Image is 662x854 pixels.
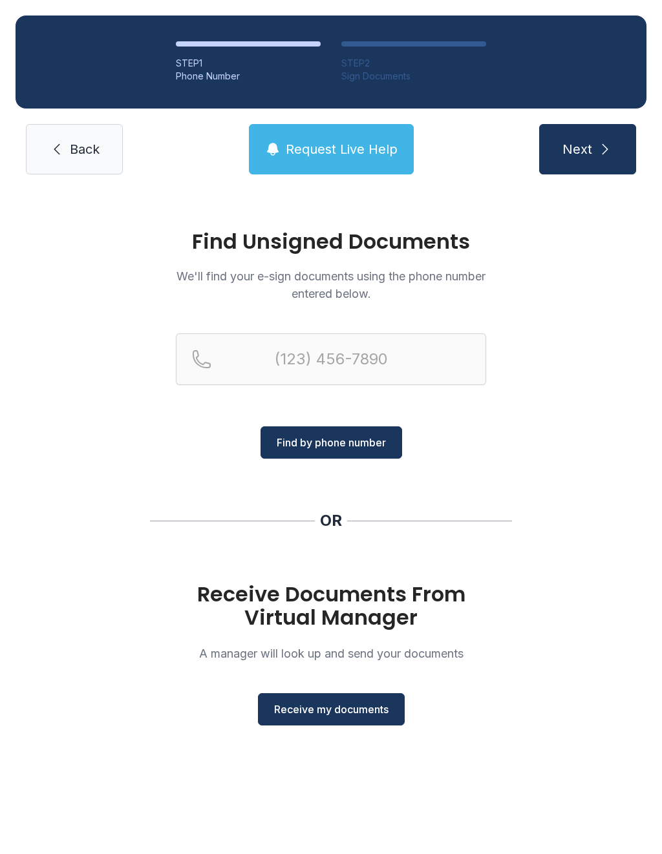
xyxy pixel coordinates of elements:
div: Phone Number [176,70,321,83]
div: STEP 1 [176,57,321,70]
div: STEP 2 [341,57,486,70]
span: Find by phone number [277,435,386,450]
p: A manager will look up and send your documents [176,645,486,662]
p: We'll find your e-sign documents using the phone number entered below. [176,267,486,302]
h1: Receive Documents From Virtual Manager [176,583,486,629]
span: Request Live Help [286,140,398,158]
div: Sign Documents [341,70,486,83]
div: OR [320,510,342,531]
span: Next [562,140,592,158]
h1: Find Unsigned Documents [176,231,486,252]
span: Receive my documents [274,702,389,717]
span: Back [70,140,100,158]
input: Reservation phone number [176,333,486,385]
